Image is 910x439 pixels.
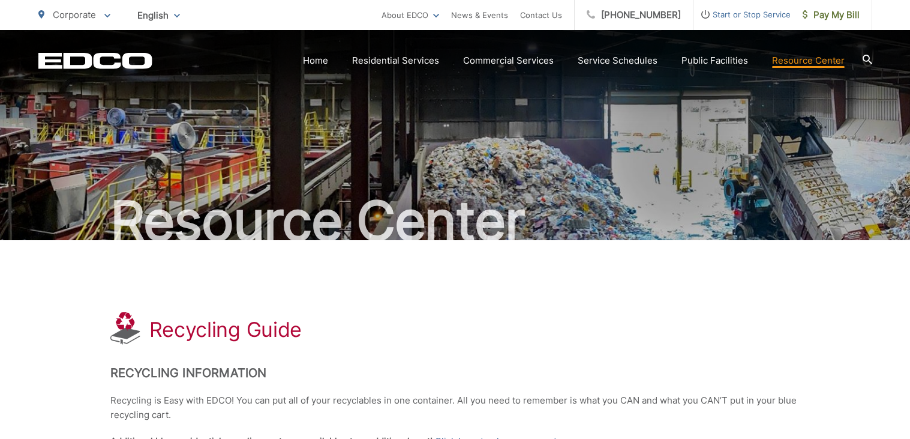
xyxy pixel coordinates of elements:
a: Public Facilities [681,53,748,68]
h1: Recycling Guide [149,318,302,342]
a: About EDCO [382,8,439,22]
span: Pay My Bill [803,8,860,22]
a: Commercial Services [463,53,554,68]
a: Service Schedules [578,53,657,68]
a: Home [303,53,328,68]
h2: Resource Center [38,191,872,251]
a: Contact Us [520,8,562,22]
a: Resource Center [772,53,845,68]
p: Recycling is Easy with EDCO! You can put all of your recyclables in one container. All you need t... [110,393,800,422]
span: English [128,5,189,26]
a: Residential Services [352,53,439,68]
a: News & Events [451,8,508,22]
a: EDCD logo. Return to the homepage. [38,52,152,69]
span: Corporate [53,9,96,20]
h2: Recycling Information [110,366,800,380]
